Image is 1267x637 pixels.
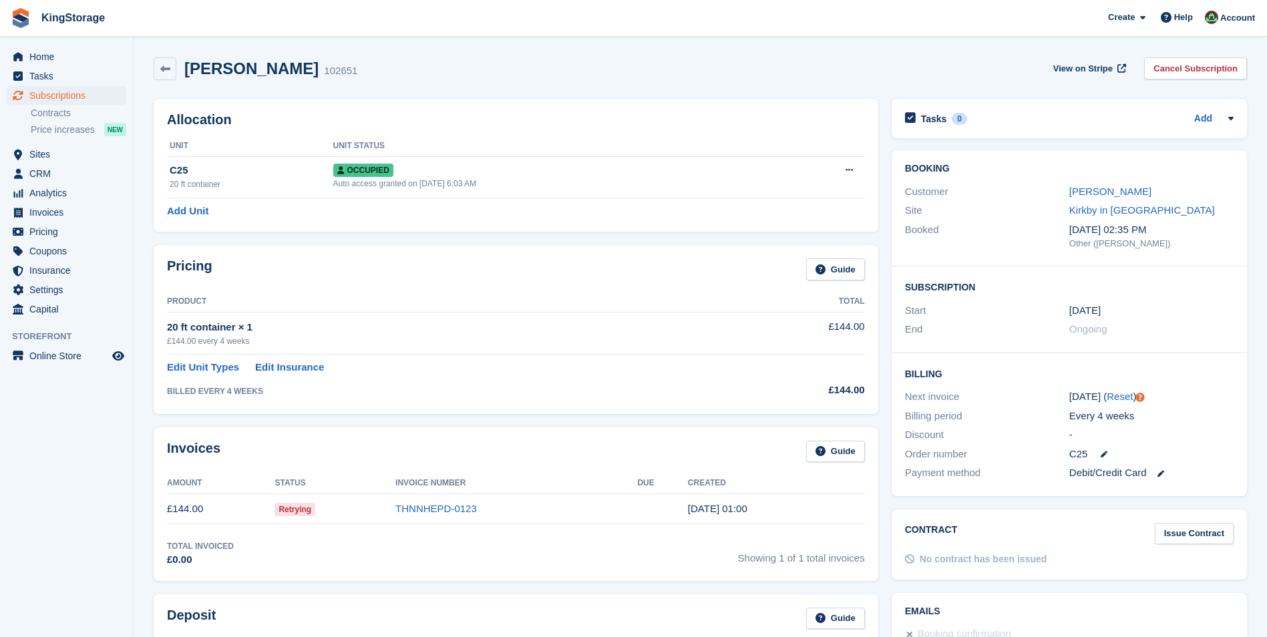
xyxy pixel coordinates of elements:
[29,164,110,183] span: CRM
[167,360,239,375] a: Edit Unit Types
[1205,11,1218,24] img: John King
[905,322,1069,337] div: End
[167,335,734,347] div: £144.00 every 4 weeks
[167,112,865,128] h2: Allocation
[29,184,110,202] span: Analytics
[1069,465,1234,481] div: Debit/Credit Card
[333,178,778,190] div: Auto access granted on [DATE] 6:03 AM
[7,47,126,66] a: menu
[36,7,110,29] a: KingStorage
[110,348,126,364] a: Preview store
[104,123,126,136] div: NEW
[31,122,126,137] a: Price increases NEW
[905,427,1069,443] div: Discount
[905,523,958,545] h2: Contract
[905,447,1069,462] div: Order number
[275,503,315,516] span: Retrying
[275,473,395,494] th: Status
[905,389,1069,405] div: Next invoice
[167,291,734,312] th: Product
[905,164,1234,174] h2: Booking
[1069,389,1234,405] div: [DATE] ( )
[170,163,333,178] div: C25
[170,178,333,190] div: 20 ft container
[167,258,212,280] h2: Pricing
[29,86,110,105] span: Subscriptions
[7,203,126,222] a: menu
[167,385,734,397] div: BILLED EVERY 4 WEEKS
[734,383,865,398] div: £144.00
[1069,204,1215,216] a: Kirkby in [GEOGRAPHIC_DATA]
[333,164,393,177] span: Occupied
[7,222,126,241] a: menu
[734,291,865,312] th: Total
[29,222,110,241] span: Pricing
[167,540,234,552] div: Total Invoiced
[7,184,126,202] a: menu
[167,136,333,157] th: Unit
[806,441,865,463] a: Guide
[29,261,110,280] span: Insurance
[905,303,1069,318] div: Start
[806,608,865,630] a: Guide
[29,67,110,85] span: Tasks
[255,360,324,375] a: Edit Insurance
[1220,11,1255,25] span: Account
[920,552,1047,566] div: No contract has been issued
[167,473,275,494] th: Amount
[29,242,110,260] span: Coupons
[29,280,110,299] span: Settings
[952,113,967,125] div: 0
[905,606,1234,617] h2: Emails
[905,280,1234,293] h2: Subscription
[7,164,126,183] a: menu
[688,473,865,494] th: Created
[167,320,734,335] div: 20 ft container × 1
[1108,11,1135,24] span: Create
[29,145,110,164] span: Sites
[905,367,1234,380] h2: Billing
[806,258,865,280] a: Guide
[184,59,319,77] h2: [PERSON_NAME]
[11,8,31,28] img: stora-icon-8386f47178a22dfd0bd8f6a31ec36ba5ce8667c1dd55bd0f319d3a0aa187defe.svg
[1194,112,1212,127] a: Add
[167,204,208,219] a: Add Unit
[905,203,1069,218] div: Site
[167,608,216,630] h2: Deposit
[1069,447,1088,462] span: C25
[395,503,477,514] a: THNNHEPD-0123
[1144,57,1247,79] a: Cancel Subscription
[7,145,126,164] a: menu
[29,203,110,222] span: Invoices
[1048,57,1129,79] a: View on Stripe
[31,107,126,120] a: Contracts
[1155,523,1234,545] a: Issue Contract
[167,552,234,568] div: £0.00
[1053,62,1113,75] span: View on Stripe
[905,184,1069,200] div: Customer
[1069,427,1234,443] div: -
[905,465,1069,481] div: Payment method
[738,540,865,568] span: Showing 1 of 1 total invoices
[921,113,947,125] h2: Tasks
[637,473,687,494] th: Due
[7,300,126,318] a: menu
[29,300,110,318] span: Capital
[7,242,126,260] a: menu
[1069,303,1101,318] time: 2025-08-22 00:00:00 UTC
[12,330,133,343] span: Storefront
[29,47,110,66] span: Home
[7,261,126,280] a: menu
[905,222,1069,250] div: Booked
[1134,391,1146,403] div: Tooltip anchor
[905,409,1069,424] div: Billing period
[1069,323,1107,335] span: Ongoing
[167,494,275,524] td: £144.00
[395,473,637,494] th: Invoice Number
[1069,222,1234,238] div: [DATE] 02:35 PM
[7,86,126,105] a: menu
[29,347,110,365] span: Online Store
[1107,391,1133,402] a: Reset
[1174,11,1193,24] span: Help
[1069,409,1234,424] div: Every 4 weeks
